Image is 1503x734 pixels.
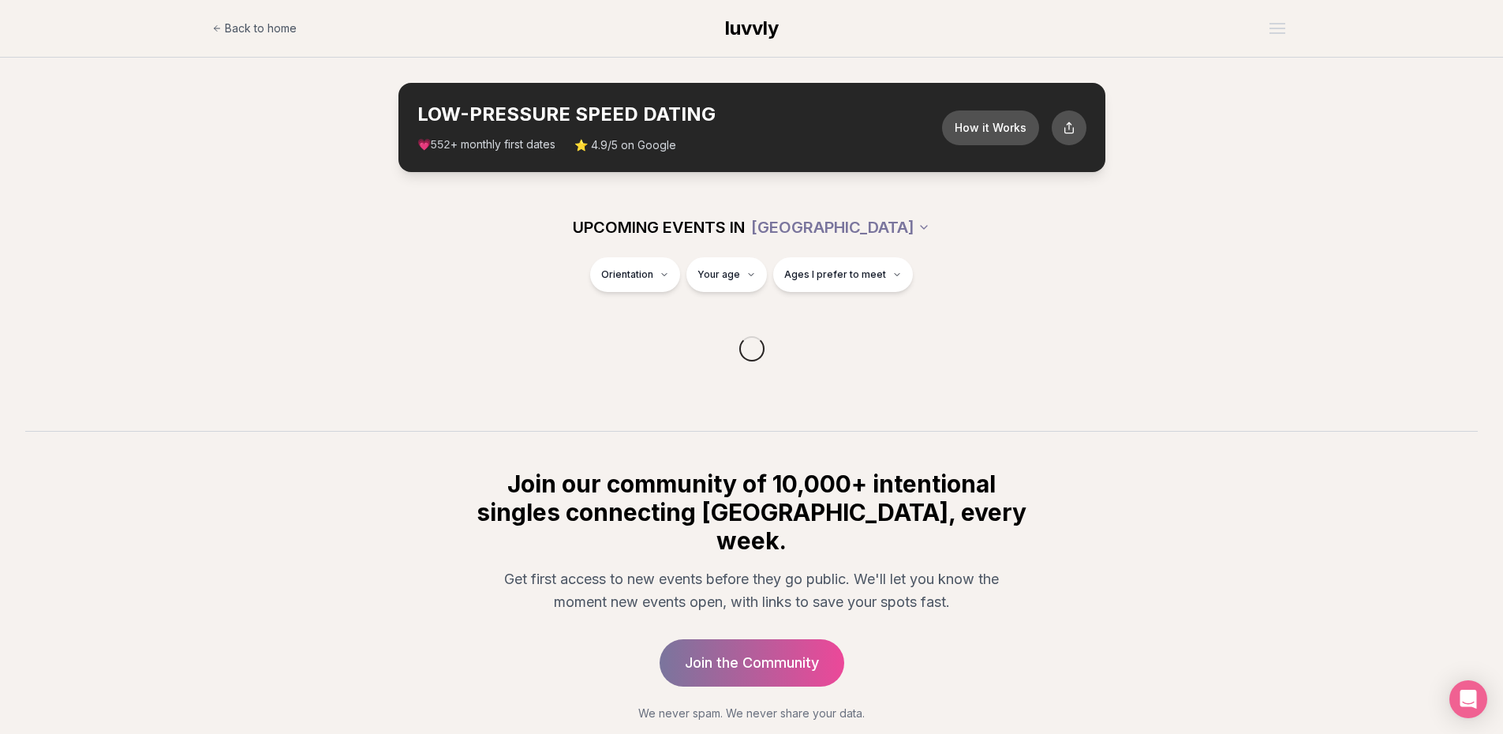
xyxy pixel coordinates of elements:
span: Ages I prefer to meet [784,268,886,281]
span: 💗 + monthly first dates [417,137,555,153]
span: UPCOMING EVENTS IN [573,216,745,238]
p: We never spam. We never share your data. [474,706,1030,721]
h2: Join our community of 10,000+ intentional singles connecting [GEOGRAPHIC_DATA], every week. [474,470,1030,555]
button: Open menu [1263,17,1292,40]
a: Join the Community [660,639,844,687]
span: luvvly [725,17,779,39]
button: Ages I prefer to meet [773,257,913,292]
a: Back to home [212,13,297,44]
div: Open Intercom Messenger [1449,680,1487,718]
span: Back to home [225,21,297,36]
button: Orientation [590,257,680,292]
span: ⭐ 4.9/5 on Google [574,137,676,153]
h2: LOW-PRESSURE SPEED DATING [417,102,942,127]
button: Your age [686,257,767,292]
p: Get first access to new events before they go public. We'll let you know the moment new events op... [487,567,1017,614]
span: Your age [697,268,740,281]
button: How it Works [942,110,1039,145]
span: 552 [431,139,451,152]
a: luvvly [725,16,779,41]
button: [GEOGRAPHIC_DATA] [751,210,930,245]
span: Orientation [601,268,653,281]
